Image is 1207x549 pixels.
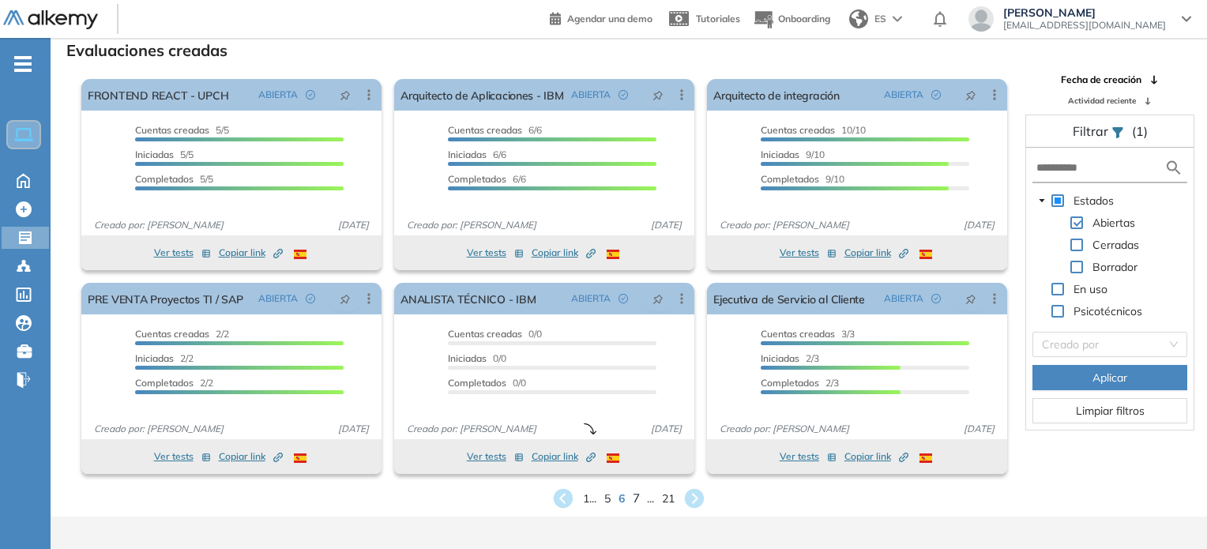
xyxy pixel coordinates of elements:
[619,294,628,303] span: check-circle
[844,449,908,464] span: Copiar link
[135,352,174,364] span: Iniciadas
[607,453,619,463] img: ESP
[66,41,227,60] h3: Evaluaciones creadas
[448,149,506,160] span: 6/6
[135,377,194,389] span: Completados
[1068,95,1136,107] span: Actividad reciente
[340,292,351,305] span: pushpin
[340,88,351,101] span: pushpin
[1074,282,1107,296] span: En uso
[965,292,976,305] span: pushpin
[619,90,628,100] span: check-circle
[258,88,298,102] span: ABIERTA
[957,218,1001,232] span: [DATE]
[400,79,564,111] a: Arquitecto de Aplicaciones - IBM
[931,294,941,303] span: check-circle
[448,377,526,389] span: 0/0
[662,491,675,507] span: 21
[761,149,825,160] span: 9/10
[713,283,865,314] a: Ejecutiva de Servicio al Cliente
[448,173,506,185] span: Completados
[604,491,611,507] span: 5
[647,491,654,507] span: ...
[652,292,664,305] span: pushpin
[761,377,839,389] span: 2/3
[448,124,522,136] span: Cuentas creadas
[571,291,611,306] span: ABIERTA
[135,328,209,340] span: Cuentas creadas
[332,422,375,436] span: [DATE]
[1070,302,1145,321] span: Psicotécnicos
[467,447,524,466] button: Ver tests
[1070,191,1117,210] span: Estados
[1038,197,1046,205] span: caret-down
[641,286,675,311] button: pushpin
[761,124,866,136] span: 10/10
[571,88,611,102] span: ABIERTA
[532,449,596,464] span: Copiar link
[88,422,230,436] span: Creado por: [PERSON_NAME]
[1089,258,1141,276] span: Borrador
[1074,304,1142,318] span: Psicotécnicos
[448,149,487,160] span: Iniciadas
[713,218,855,232] span: Creado por: [PERSON_NAME]
[778,13,830,24] span: Onboarding
[306,90,315,100] span: check-circle
[761,124,835,136] span: Cuentas creadas
[844,246,908,260] span: Copiar link
[761,328,855,340] span: 3/3
[713,422,855,436] span: Creado por: [PERSON_NAME]
[135,377,213,389] span: 2/2
[965,88,976,101] span: pushpin
[761,173,819,185] span: Completados
[135,328,229,340] span: 2/2
[135,173,213,185] span: 5/5
[467,243,524,262] button: Ver tests
[567,13,652,24] span: Agendar una demo
[1074,194,1114,208] span: Estados
[641,82,675,107] button: pushpin
[154,243,211,262] button: Ver tests
[761,328,835,340] span: Cuentas creadas
[1089,235,1142,254] span: Cerradas
[652,88,664,101] span: pushpin
[1032,398,1187,423] button: Limpiar filtros
[328,82,363,107] button: pushpin
[953,82,988,107] button: pushpin
[919,250,932,259] img: ESP
[931,90,941,100] span: check-circle
[400,283,536,314] a: ANALISTA TÉCNICO - IBM
[844,447,908,466] button: Copiar link
[448,328,542,340] span: 0/0
[1092,238,1139,252] span: Cerradas
[884,291,923,306] span: ABIERTA
[1032,365,1187,390] button: Aplicar
[1089,213,1138,232] span: Abiertas
[919,453,932,463] img: ESP
[550,8,652,27] a: Agendar una demo
[780,447,837,466] button: Ver tests
[88,218,230,232] span: Creado por: [PERSON_NAME]
[1092,369,1127,386] span: Aplicar
[953,286,988,311] button: pushpin
[1092,216,1135,230] span: Abiertas
[135,149,194,160] span: 5/5
[844,243,908,262] button: Copiar link
[607,250,619,259] img: ESP
[1003,6,1166,19] span: [PERSON_NAME]
[1073,123,1111,139] span: Filtrar
[294,250,306,259] img: ESP
[1003,19,1166,32] span: [EMAIL_ADDRESS][DOMAIN_NAME]
[761,352,819,364] span: 2/3
[306,294,315,303] span: check-circle
[328,286,363,311] button: pushpin
[219,449,283,464] span: Copiar link
[1164,158,1183,178] img: search icon
[332,218,375,232] span: [DATE]
[849,9,868,28] img: world
[696,13,740,24] span: Tutoriales
[1076,402,1145,419] span: Limpiar filtros
[761,377,819,389] span: Completados
[258,291,298,306] span: ABIERTA
[893,16,902,22] img: arrow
